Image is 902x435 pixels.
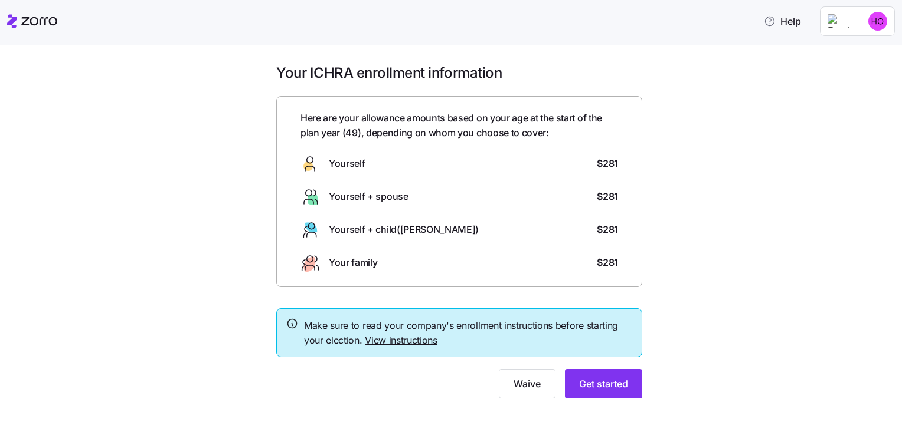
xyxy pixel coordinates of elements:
span: Here are your allowance amounts based on your age at the start of the plan year ( 49 ), depending... [300,111,618,140]
a: View instructions [365,334,437,346]
span: Get started [579,377,628,391]
span: $281 [597,222,618,237]
span: $281 [597,255,618,270]
span: $281 [597,156,618,171]
button: Waive [499,369,555,398]
span: $281 [597,189,618,204]
span: Yourself + spouse [329,189,408,204]
span: Waive [514,377,541,391]
img: 09eefcc634f32244ef9d4ebb0a10d725 [868,12,887,31]
button: Get started [565,369,642,398]
span: Yourself [329,156,365,171]
button: Help [754,9,811,33]
span: Yourself + child([PERSON_NAME]) [329,222,479,237]
span: Make sure to read your company's enrollment instructions before starting your election. [304,318,632,348]
h1: Your ICHRA enrollment information [276,64,642,82]
span: Help [764,14,801,28]
span: Your family [329,255,377,270]
img: Employer logo [828,14,851,28]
